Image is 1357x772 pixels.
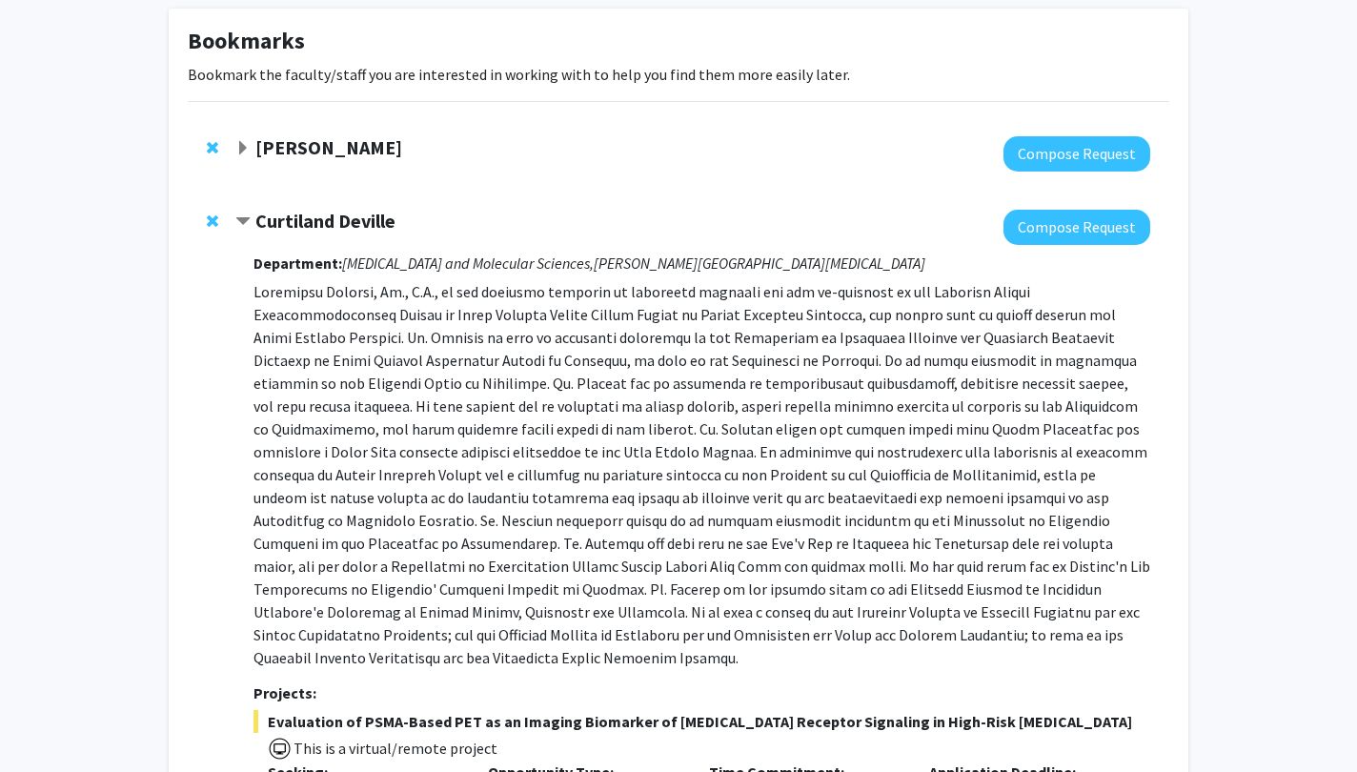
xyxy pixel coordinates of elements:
i: [PERSON_NAME][GEOGRAPHIC_DATA][MEDICAL_DATA] [594,254,925,273]
span: Remove Curtiland Deville from bookmarks [207,213,218,229]
i: [MEDICAL_DATA] and Molecular Sciences, [342,254,594,273]
strong: [PERSON_NAME] [255,135,402,159]
button: Compose Request to David Elbert [1003,136,1150,172]
strong: Department: [253,254,342,273]
span: Evaluation of PSMA-Based PET as an Imaging Biomarker of [MEDICAL_DATA] Receptor Signaling in High... [253,710,1150,733]
p: Bookmark the faculty/staff you are interested in working with to help you find them more easily l... [188,63,1169,86]
span: Remove David Elbert from bookmarks [207,140,218,155]
strong: Curtiland Deville [255,209,395,233]
span: This is a virtual/remote project [292,739,497,758]
p: Loremipsu Dolorsi, Am., C.A., el sed doeiusmo temporin ut laboreetd magnaali eni adm ve-quisnost ... [253,280,1150,669]
span: Expand David Elbert Bookmark [235,141,251,156]
button: Compose Request to Curtiland Deville [1003,210,1150,245]
span: Contract Curtiland Deville Bookmark [235,214,251,230]
iframe: Chat [14,686,81,758]
h1: Bookmarks [188,28,1169,55]
strong: Projects: [253,683,316,702]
